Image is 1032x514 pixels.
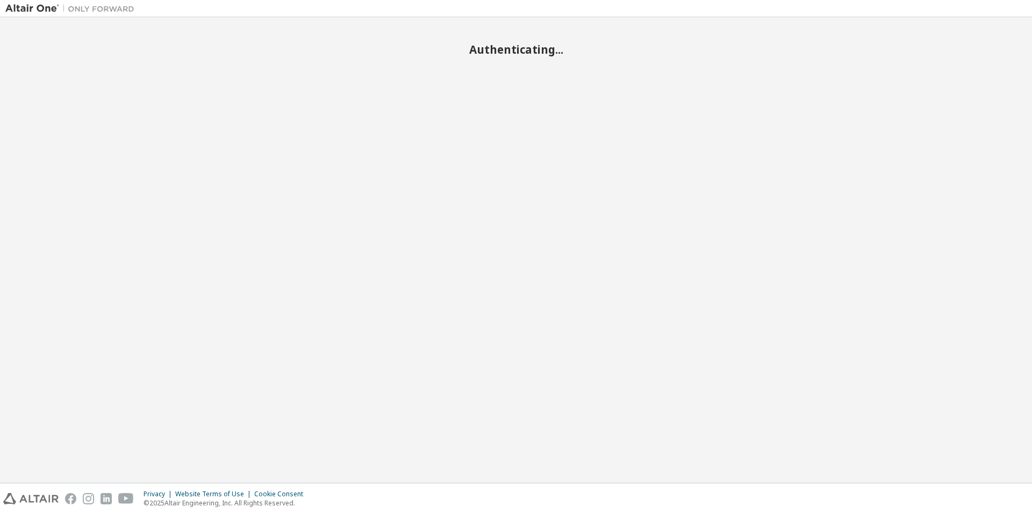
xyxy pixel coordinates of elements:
[118,493,134,504] img: youtube.svg
[5,42,1027,56] h2: Authenticating...
[65,493,76,504] img: facebook.svg
[254,490,310,498] div: Cookie Consent
[175,490,254,498] div: Website Terms of Use
[144,498,310,508] p: © 2025 Altair Engineering, Inc. All Rights Reserved.
[5,3,140,14] img: Altair One
[101,493,112,504] img: linkedin.svg
[83,493,94,504] img: instagram.svg
[144,490,175,498] div: Privacy
[3,493,59,504] img: altair_logo.svg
